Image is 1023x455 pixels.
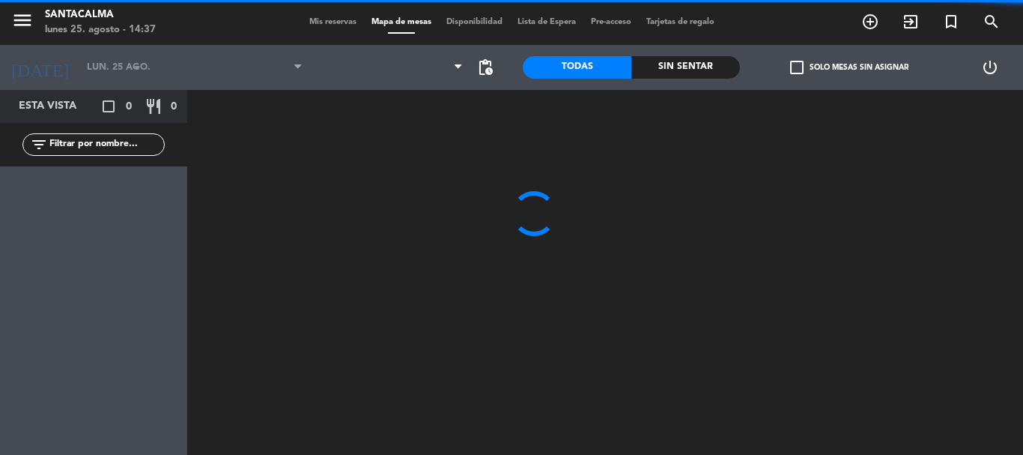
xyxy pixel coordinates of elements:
span: pending_actions [476,58,494,76]
i: turned_in_not [942,13,960,31]
div: Todas [523,56,631,79]
i: arrow_drop_down [128,58,146,76]
div: lunes 25. agosto - 14:37 [45,22,156,37]
span: Lista de Espera [510,18,583,26]
i: search [983,13,1001,31]
span: Mis reservas [302,18,364,26]
span: 0 [126,98,132,115]
span: 0 [171,98,177,115]
i: power_settings_new [981,58,999,76]
span: Pre-acceso [583,18,639,26]
span: check_box_outline_blank [790,61,804,74]
span: Tarjetas de regalo [639,18,722,26]
button: menu [11,9,34,37]
span: Mapa de mesas [364,18,439,26]
i: exit_to_app [902,13,920,31]
div: Sin sentar [631,56,740,79]
i: add_circle_outline [861,13,879,31]
span: Disponibilidad [439,18,510,26]
label: Solo mesas sin asignar [790,61,908,74]
div: Santacalma [45,7,156,22]
i: menu [11,9,34,31]
input: Filtrar por nombre... [48,136,164,153]
i: crop_square [100,97,118,115]
div: Esta vista [7,97,108,115]
i: filter_list [30,136,48,154]
i: restaurant [145,97,163,115]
